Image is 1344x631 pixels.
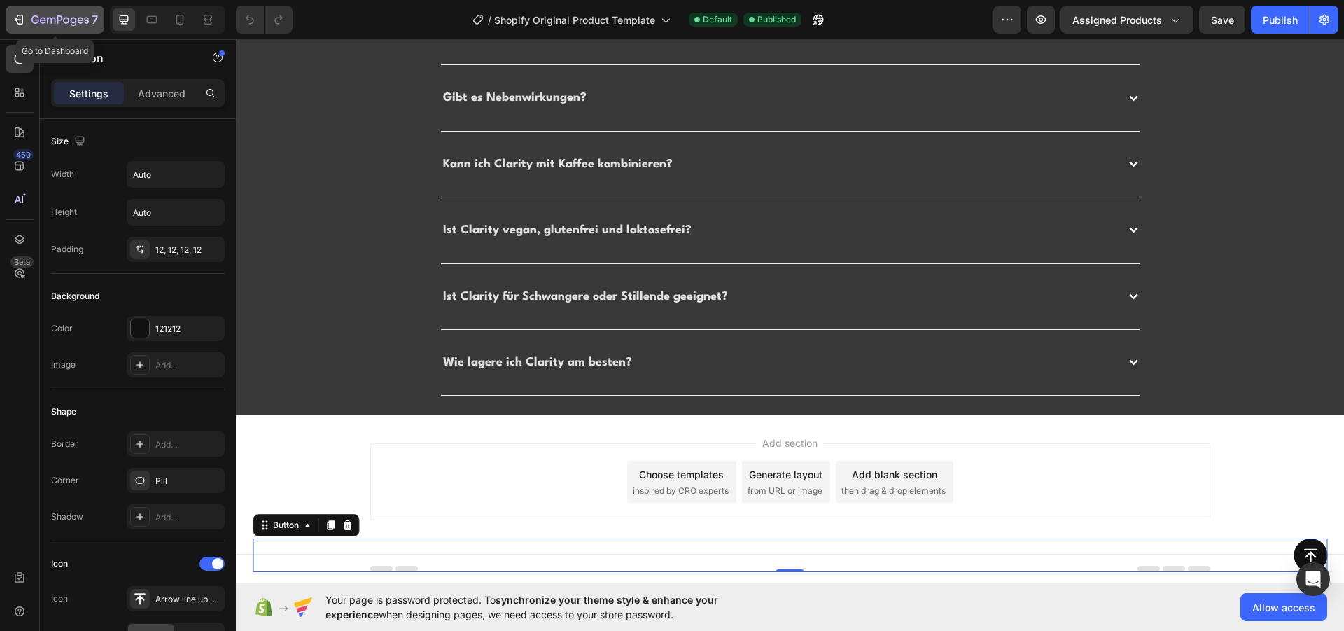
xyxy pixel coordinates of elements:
div: 12, 12, 12, 12 [155,244,221,256]
div: Shadow [51,511,83,523]
div: Generate layout [513,428,587,443]
button: Save [1199,6,1245,34]
div: Color [51,322,73,335]
input: Auto [127,200,224,225]
div: Padding [51,243,83,256]
span: Published [757,13,796,26]
div: 450 [13,149,34,160]
div: Pill [155,475,221,487]
span: / [488,13,491,27]
div: Height [51,206,77,219]
span: synchronize your theme style & enhance your experience [325,594,718,620]
span: Your page is password protected. To when designing pages, we need access to your store password. [325,592,773,622]
div: Arrow line up bold [155,593,221,606]
span: Assigned Products [1072,13,1162,27]
button: Allow access [1240,593,1327,621]
div: Image [51,359,76,371]
div: Choose templates [403,428,488,443]
span: from URL or image [512,445,587,458]
button: Publish [1251,6,1310,34]
div: Shape [51,405,76,418]
div: Open Intercom Messenger [1296,562,1330,596]
div: Width [51,168,74,181]
div: Background [51,290,99,303]
div: Add... [155,438,221,451]
div: Icon [51,557,68,570]
div: Add blank section [616,428,701,443]
input: Auto [127,162,224,187]
span: inspired by CRO experts [397,445,493,458]
p: Advanced [138,86,185,101]
div: Border [51,438,78,450]
span: Add section [521,396,587,411]
div: Corner [51,474,79,487]
iframe: Design area [236,39,1344,583]
span: Shopify Original Product Template [494,13,655,27]
p: Settings [69,86,108,101]
div: Publish [1263,13,1298,27]
div: 121212 [155,323,221,335]
div: Beta [10,256,34,268]
p: 7 [92,11,98,28]
div: Undo/Redo [236,6,293,34]
span: then drag & drop elements [605,445,710,458]
span: Allow access [1252,600,1315,615]
button: Assigned Products [1060,6,1193,34]
div: Icon [51,592,68,605]
span: Default [703,13,732,26]
p: Button [68,50,187,67]
div: Size [51,132,88,151]
div: Add... [155,511,221,524]
div: Add... [155,359,221,372]
span: Save [1211,14,1234,26]
button: 7 [6,6,104,34]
